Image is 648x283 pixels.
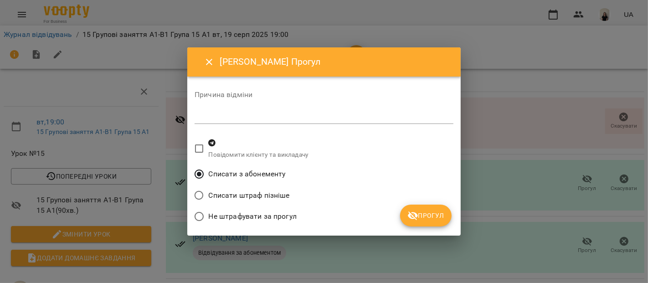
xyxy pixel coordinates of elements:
[220,55,450,69] h6: [PERSON_NAME] Прогул
[209,169,286,180] span: Списати з абонементу
[209,150,309,160] p: Повідомити клієнту та викладачу
[195,91,453,98] label: Причина відміни
[198,51,220,73] button: Close
[209,190,290,201] span: Списати штраф пізніше
[209,211,297,222] span: Не штрафувати за прогул
[400,205,452,226] button: Прогул
[407,210,444,221] span: Прогул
